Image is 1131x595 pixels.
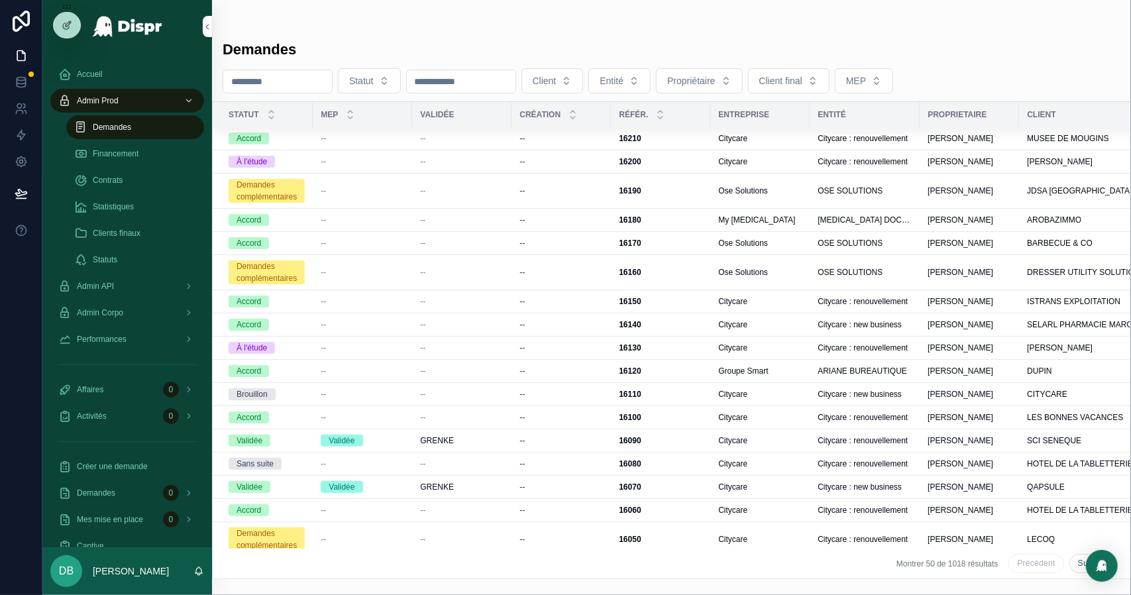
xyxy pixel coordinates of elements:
span: -- [321,319,326,330]
a: Contrats [66,168,204,192]
button: Select Button [588,68,651,93]
span: [MEDICAL_DATA] DOCUMENT [818,215,912,225]
span: Citycare : renouvellement [818,459,908,469]
button: Select Button [521,68,584,93]
span: CITYCARE [1027,389,1067,400]
a: -- [321,319,404,330]
span: My [MEDICAL_DATA] [718,215,795,225]
p: -- [519,412,525,423]
a: Validée [229,481,305,493]
a: -- [321,343,404,353]
span: [PERSON_NAME] [928,389,993,400]
a: Affaires0 [50,378,204,402]
a: 16180 [619,215,702,225]
span: Activités [77,411,107,421]
p: -- [519,435,525,446]
a: [PERSON_NAME] [928,296,1011,307]
span: DUPIN [1027,366,1051,376]
a: 16190 [619,186,702,196]
span: Client final [759,74,802,87]
a: Demandes complémentaires [229,260,305,284]
a: [PERSON_NAME] [928,343,1011,353]
span: -- [321,389,326,400]
strong: 16200 [619,157,641,166]
a: Citycare [718,319,802,330]
strong: 16110 [619,390,641,399]
span: -- [420,186,425,196]
span: ARIANE BUREAUTIQUE [818,366,907,376]
span: Citycare [718,459,747,469]
button: Select Button [656,68,742,93]
span: -- [420,343,425,353]
a: -- [519,267,603,278]
span: Citycare : renouvellement [818,412,908,423]
a: Citycare : renouvellement [818,156,912,167]
a: -- [420,267,504,278]
a: Citycare [718,459,802,469]
span: Citycare : renouvellement [818,133,908,144]
span: Affaires [77,384,103,395]
a: Demandes complémentaires [229,179,305,203]
span: Citycare [718,435,747,446]
a: 16130 [619,343,702,353]
p: -- [519,186,525,196]
a: [PERSON_NAME] [928,267,1011,278]
a: -- [420,296,504,307]
span: -- [420,156,425,167]
strong: 16120 [619,366,641,376]
a: Citycare : renouvellement [818,412,912,423]
a: Citycare [718,435,802,446]
a: Accord [229,411,305,423]
span: [PERSON_NAME] [928,343,993,353]
button: Select Button [748,68,830,93]
a: [PERSON_NAME] [928,459,1011,469]
p: -- [519,267,525,278]
span: -- [321,412,326,423]
div: Brouillon [237,388,268,400]
span: Performances [77,334,127,345]
a: OSE SOLUTIONS [818,267,912,278]
a: Statuts [66,248,204,272]
a: Validée [229,435,305,447]
div: Demandes complémentaires [237,179,297,203]
a: -- [321,412,404,423]
a: -- [321,156,404,167]
span: OSE SOLUTIONS [818,238,883,248]
span: -- [420,215,425,225]
span: SCI SENEQUE [1027,435,1081,446]
a: Validée [321,435,404,447]
a: Citycare : renouvellement [818,343,912,353]
a: Activités0 [50,404,204,428]
a: Accord [229,296,305,307]
strong: 16130 [619,343,641,352]
span: ISTRANS EXPLOITATION [1027,296,1120,307]
a: Citycare [718,296,802,307]
a: 16150 [619,296,702,307]
div: Accord [237,365,261,377]
span: Statut [349,74,374,87]
span: Financement [93,148,138,159]
span: -- [420,366,425,376]
a: Demandes [66,115,204,139]
a: Créer une demande [50,455,204,478]
span: Admin API [77,281,114,292]
a: Accord [229,237,305,249]
span: Citycare [718,296,747,307]
span: MUSEE DE MOUGINS [1027,133,1108,144]
a: -- [519,215,603,225]
span: Clients finaux [93,228,140,239]
span: OSE SOLUTIONS [818,267,883,278]
a: [PERSON_NAME] [928,319,1011,330]
p: -- [519,133,525,144]
span: -- [321,133,326,144]
span: -- [321,296,326,307]
span: [PERSON_NAME] [928,238,993,248]
span: [PERSON_NAME] [928,435,993,446]
span: Citycare [718,319,747,330]
strong: 16160 [619,268,641,277]
span: -- [321,267,326,278]
span: Ose Solutions [718,238,768,248]
div: Sans suite [237,458,274,470]
a: -- [321,459,404,469]
span: -- [321,238,326,248]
